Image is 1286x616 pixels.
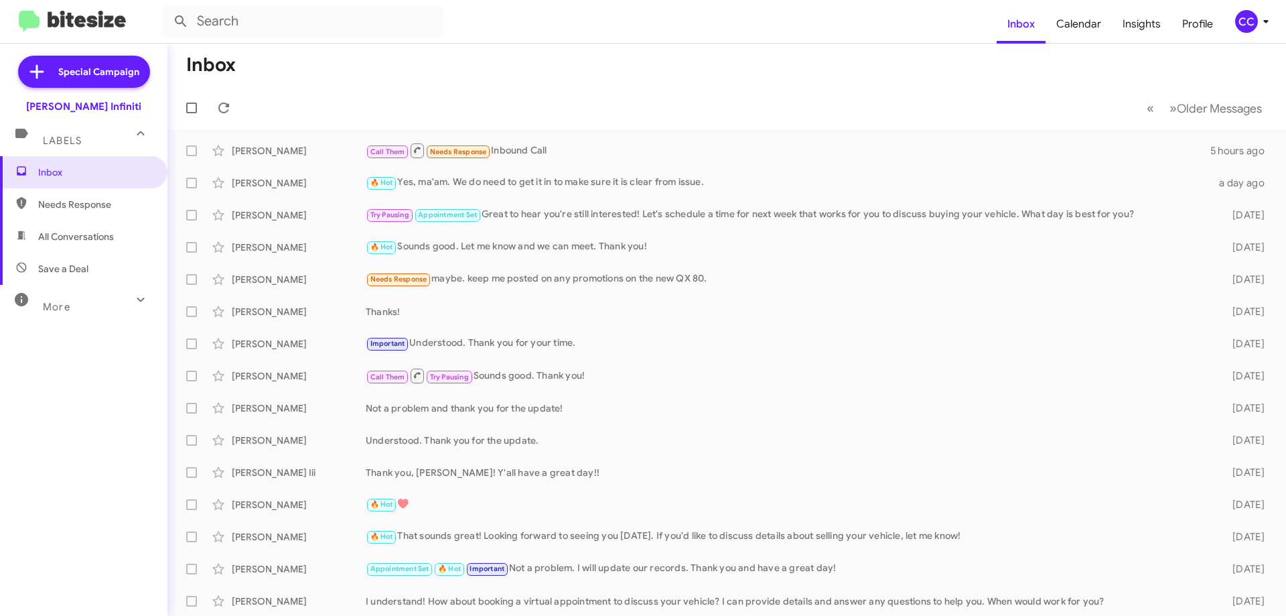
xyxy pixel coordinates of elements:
[418,210,477,219] span: Appointment Set
[232,434,366,447] div: [PERSON_NAME]
[1211,530,1275,544] div: [DATE]
[1211,466,1275,479] div: [DATE]
[38,166,152,179] span: Inbox
[366,402,1211,415] div: Not a problem and thank you for the update!
[366,497,1211,512] div: ♥️
[232,208,366,222] div: [PERSON_NAME]
[370,339,405,348] span: Important
[232,595,366,608] div: [PERSON_NAME]
[366,336,1211,351] div: Understood. Thank you for your time.
[232,273,366,286] div: [PERSON_NAME]
[366,466,1211,479] div: Thank you, [PERSON_NAME]! Y'all have a great day!!
[430,147,487,156] span: Needs Response
[1112,5,1171,44] a: Insights
[1211,369,1275,383] div: [DATE]
[438,564,461,573] span: 🔥 Hot
[1147,100,1154,117] span: «
[1224,10,1271,33] button: CC
[232,241,366,254] div: [PERSON_NAME]
[370,373,405,381] span: Call Them
[232,369,366,383] div: [PERSON_NAME]
[1139,95,1270,122] nav: Page navigation example
[38,198,152,211] span: Needs Response
[366,595,1211,608] div: I understand! How about booking a virtual appointment to discuss your vehicle? I can provide deta...
[38,262,88,275] span: Save a Deal
[1211,241,1275,254] div: [DATE]
[1211,305,1275,318] div: [DATE]
[232,530,366,544] div: [PERSON_NAME]
[232,305,366,318] div: [PERSON_NAME]
[366,239,1211,255] div: Sounds good. Let me know and we can meet. Thank you!
[1161,95,1270,122] button: Next
[26,100,141,113] div: [PERSON_NAME] Infiniti
[366,434,1211,447] div: Understood. Thank you for the update.
[370,532,393,541] span: 🔥 Hot
[370,500,393,509] span: 🔥 Hot
[232,498,366,511] div: [PERSON_NAME]
[1211,273,1275,286] div: [DATE]
[430,373,469,381] span: Try Pausing
[366,367,1211,384] div: Sounds good. Thank you!
[232,337,366,351] div: [PERSON_NAME]
[38,230,114,243] span: All Conversations
[1169,100,1177,117] span: »
[43,135,82,147] span: Labels
[232,402,366,415] div: [PERSON_NAME]
[1211,402,1275,415] div: [DATE]
[366,207,1211,223] div: Great to hear you're still interested! Let's schedule a time for next week that works for you to ...
[366,561,1211,576] div: Not a problem. I will update our records. Thank you and have a great day!
[370,178,393,187] span: 🔥 Hot
[1211,562,1275,576] div: [DATE]
[1211,595,1275,608] div: [DATE]
[366,305,1211,318] div: Thanks!
[1210,144,1275,158] div: 5 hours ago
[58,65,139,78] span: Special Campaign
[1211,434,1275,447] div: [DATE]
[232,144,366,158] div: [PERSON_NAME]
[1211,176,1275,190] div: a day ago
[1211,337,1275,351] div: [DATE]
[366,175,1211,190] div: Yes, ma'am. We do need to get it in to make sure it is clear from issue.
[370,275,427,284] span: Needs Response
[470,564,504,573] span: Important
[370,564,429,573] span: Appointment Set
[1139,95,1162,122] button: Previous
[366,271,1211,287] div: maybe. keep me posted on any promotions on the new QX 80.
[1171,5,1224,44] a: Profile
[18,56,150,88] a: Special Campaign
[1177,101,1262,116] span: Older Messages
[370,147,405,156] span: Call Them
[43,301,70,313] span: More
[370,210,409,219] span: Try Pausing
[370,243,393,251] span: 🔥 Hot
[186,54,236,76] h1: Inbox
[162,5,443,38] input: Search
[1211,208,1275,222] div: [DATE]
[232,176,366,190] div: [PERSON_NAME]
[232,562,366,576] div: [PERSON_NAME]
[997,5,1046,44] a: Inbox
[366,529,1211,544] div: That sounds great! Looking forward to seeing you [DATE]. If you'd like to discuss details about s...
[1046,5,1112,44] a: Calendar
[366,142,1210,159] div: Inbound Call
[1211,498,1275,511] div: [DATE]
[1235,10,1258,33] div: CC
[232,466,366,479] div: [PERSON_NAME] Iii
